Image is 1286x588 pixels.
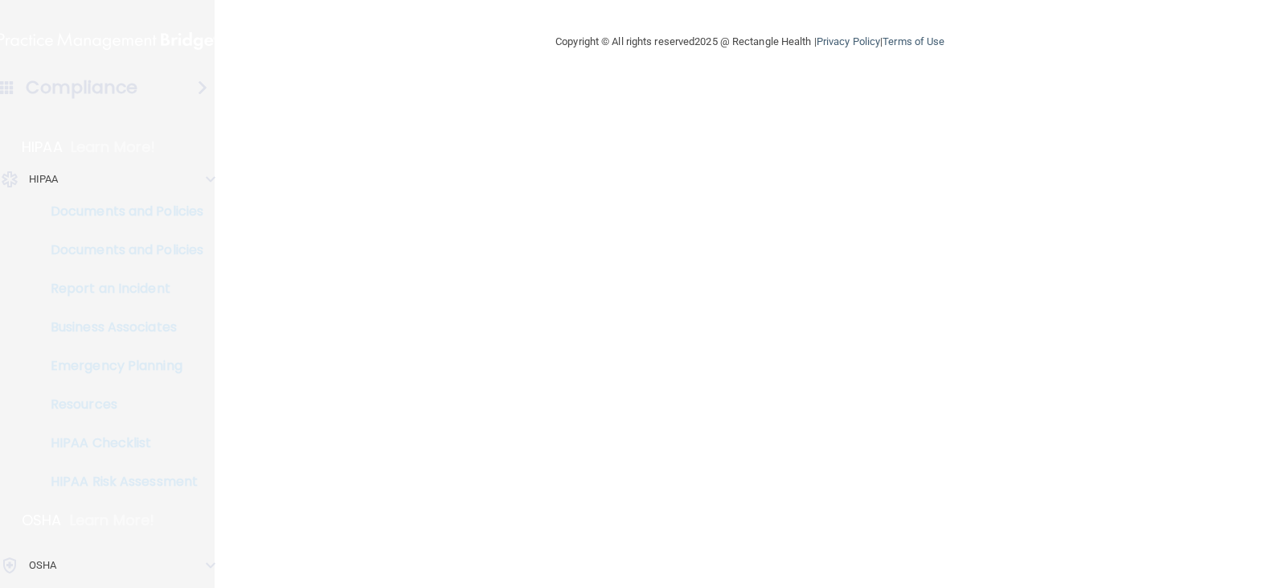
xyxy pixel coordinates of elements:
[29,556,56,575] p: OSHA
[10,242,230,258] p: Documents and Policies
[883,35,944,47] a: Terms of Use
[22,138,63,157] p: HIPAA
[10,281,230,297] p: Report an Incident
[10,435,230,451] p: HIPAA Checklist
[22,511,62,530] p: OSHA
[817,35,880,47] a: Privacy Policy
[10,358,230,374] p: Emergency Planning
[26,76,137,99] h4: Compliance
[70,511,155,530] p: Learn More!
[10,319,230,335] p: Business Associates
[10,204,230,220] p: Documents and Policies
[71,138,156,157] p: Learn More!
[10,474,230,490] p: HIPAA Risk Assessment
[10,397,230,413] p: Resources
[457,16,1043,68] div: Copyright © All rights reserved 2025 @ Rectangle Health | |
[29,170,59,189] p: HIPAA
